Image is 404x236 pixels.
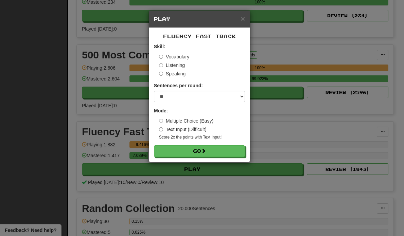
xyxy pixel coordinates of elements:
label: Listening [159,62,185,69]
input: Listening [159,63,163,67]
small: Score 2x the points with Text Input ! [159,134,245,140]
strong: Skill: [154,44,165,49]
label: Sentences per round: [154,82,203,89]
label: Vocabulary [159,53,189,60]
span: Fluency Fast Track [163,33,236,39]
button: Go [154,145,245,157]
button: Close [241,15,245,22]
span: × [241,15,245,22]
input: Speaking [159,72,163,76]
h5: Play [154,16,245,22]
input: Vocabulary [159,55,163,59]
strong: Mode: [154,108,168,113]
input: Text Input (Difficult) [159,127,163,131]
label: Multiple Choice (Easy) [159,117,213,124]
label: Speaking [159,70,186,77]
label: Text Input (Difficult) [159,126,207,133]
input: Multiple Choice (Easy) [159,119,163,123]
